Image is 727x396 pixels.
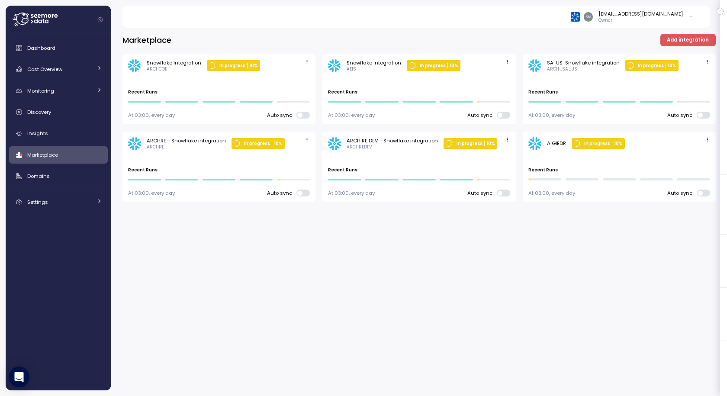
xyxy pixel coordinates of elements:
[128,167,310,173] p: Recent Runs
[347,144,372,150] div: ARCHREDEV
[660,34,716,46] button: Add integration
[27,130,48,137] span: Insights
[128,112,175,119] div: At 03:00, every day
[95,16,106,23] button: Collapse navigation
[244,141,270,147] p: In progress
[328,190,375,196] div: At 03:00, every day
[219,63,245,69] p: In progress
[328,112,375,119] div: At 03:00, every day
[128,89,310,95] p: Recent Runs
[9,146,108,164] a: Marketplace
[27,87,54,94] span: Monitoring
[420,63,446,69] p: In progress
[27,173,50,180] span: Domains
[27,151,58,158] span: Marketplace
[347,137,438,144] div: ARCH RE DEV - Snowflake integration
[147,59,201,66] div: Snowflake integration
[27,199,48,206] span: Settings
[667,34,709,46] span: Add integration
[147,137,226,144] div: ARCHRE - Snowflake integration
[347,66,356,72] div: AEIS
[528,89,710,95] p: Recent Runs
[9,193,108,211] a: Settings
[571,12,580,21] img: 68790ce639d2d68da1992664.PNG
[122,35,171,45] h3: Marketplace
[328,89,510,95] p: Recent Runs
[267,190,296,196] span: Auto sync
[9,125,108,142] a: Insights
[27,109,51,116] span: Discovery
[486,141,495,147] p: 10 %
[638,63,664,69] p: In progress
[467,112,497,119] span: Auto sync
[450,63,458,69] p: 10 %
[614,141,623,147] p: 10 %
[584,12,593,21] img: 8b38840e6dc05d7795a5b5428363ffcd
[667,190,697,196] span: Auto sync
[328,167,510,173] p: Recent Runs
[668,63,676,69] p: 10 %
[667,112,697,119] span: Auto sync
[467,190,497,196] span: Auto sync
[547,66,577,72] div: ARCH_SA_US
[598,10,683,17] div: [EMAIL_ADDRESS][DOMAIN_NAME]
[249,63,258,69] p: 10 %
[547,140,566,147] div: AIGIEDR
[9,103,108,121] a: Discovery
[9,167,108,185] a: Domains
[9,39,108,57] a: Dashboard
[547,59,620,66] div: SA-US-Snowflake integration
[27,45,55,52] span: Dashboard
[147,66,167,72] div: ARCHCOE
[9,61,108,78] a: Cost Overview
[457,141,483,147] p: In progress
[147,144,164,150] div: ARCHRE
[528,190,575,196] div: At 03:00, every day
[9,82,108,100] a: Monitoring
[528,112,575,119] div: At 03:00, every day
[267,112,296,119] span: Auto sync
[347,59,401,66] div: Snowflake integration
[9,367,29,387] div: Open Intercom Messenger
[528,167,710,173] p: Recent Runs
[128,190,175,196] div: At 03:00, every day
[274,141,283,147] p: 10 %
[584,141,610,147] p: In progress
[27,66,62,73] span: Cost Overview
[598,17,683,23] p: Owner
